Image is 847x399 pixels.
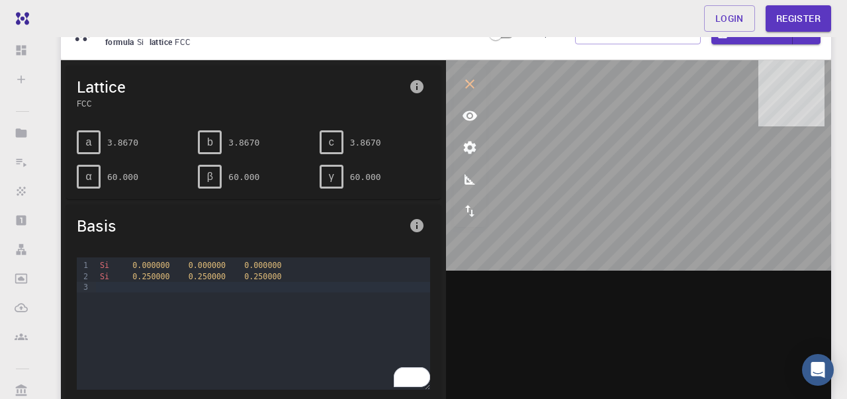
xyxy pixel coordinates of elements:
span: α [85,171,91,183]
span: FCC [175,36,196,47]
span: Si [100,272,109,281]
span: c [329,136,334,148]
span: formula [105,36,137,47]
span: b [207,136,213,148]
a: Login [704,5,755,32]
pre: 60.000 [107,165,138,189]
span: β [207,171,213,183]
div: 3 [77,282,90,292]
img: logo [11,12,29,25]
div: 1 [77,260,90,271]
span: FCC [77,97,404,109]
div: Open Intercom Messenger [802,354,834,386]
span: lattice [150,36,175,47]
span: Description [521,28,564,38]
button: info [404,212,430,239]
span: 0.250000 [132,272,169,281]
span: Lattice [77,76,404,97]
pre: 60.000 [228,165,259,189]
span: Si [137,36,150,47]
span: Si [100,261,109,270]
div: To enrich screen reader interactions, please activate Accessibility in Grammarly extension settings [96,257,430,390]
pre: 3.8670 [228,131,259,154]
pre: 3.8670 [107,131,138,154]
span: 0.250000 [189,272,226,281]
span: 0.000000 [132,261,169,270]
span: 0.000000 [189,261,226,270]
span: γ [329,171,334,183]
pre: 60.000 [350,165,381,189]
span: Basis [77,215,404,236]
a: Register [766,5,831,32]
span: 0.250000 [244,272,281,281]
pre: 3.8670 [350,131,381,154]
span: 0.000000 [244,261,281,270]
span: a [86,136,92,148]
div: 2 [77,271,90,282]
button: info [404,73,430,100]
